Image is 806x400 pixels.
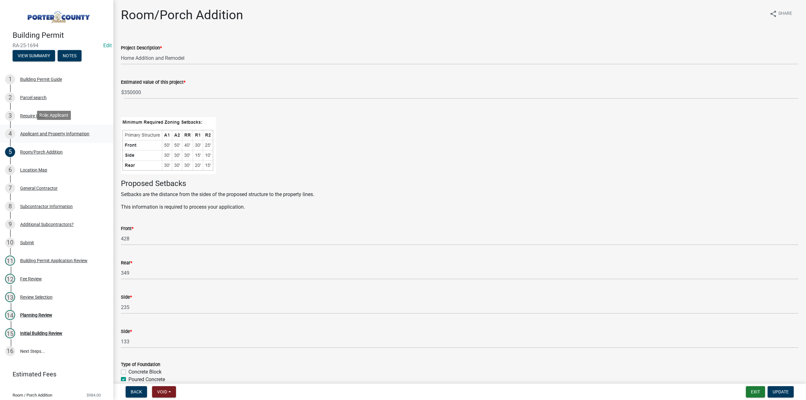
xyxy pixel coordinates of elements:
[5,368,103,380] a: Estimated Fees
[13,393,52,397] span: Room / Porch Addition
[121,179,798,188] h4: Proposed Setbacks
[5,238,15,248] div: 10
[121,46,162,50] label: Project Description
[5,256,15,266] div: 11
[20,95,47,100] div: Parcel search
[13,7,103,24] img: Porter County, Indiana
[5,219,15,229] div: 9
[58,54,82,59] wm-modal-confirm: Notes
[5,183,15,193] div: 7
[20,277,42,281] div: Fee Review
[5,274,15,284] div: 12
[5,147,15,157] div: 5
[769,10,777,18] i: share
[20,132,89,136] div: Applicant and Property Information
[773,389,789,394] span: Update
[5,129,15,139] div: 4
[20,114,45,118] div: Require User
[13,50,55,61] button: View Summary
[764,8,797,20] button: shareShare
[20,240,34,245] div: Submit
[746,386,765,397] button: Exit
[5,74,15,84] div: 1
[20,331,62,335] div: Initial Building Review
[121,261,132,265] label: Rear
[121,117,216,174] img: Primary_Structure_Minimum_Setbacks_99818943-36dd-46f4-a574-650eed02db30.JPG
[5,111,15,121] div: 3
[121,8,243,23] h1: Room/Porch Addition
[121,191,798,198] p: Setbacks are the distance from the sides of the proposed structure to the property lines.
[20,222,74,227] div: Additional Subcontractors?
[768,386,794,397] button: Update
[152,386,176,397] button: Void
[103,42,112,48] a: Edit
[121,330,132,334] label: Side
[121,363,160,367] label: Type of Foundation
[157,389,167,394] span: Void
[58,50,82,61] button: Notes
[5,93,15,103] div: 2
[20,150,63,154] div: Room/Porch Addition
[5,310,15,320] div: 14
[121,227,133,231] label: Front
[5,165,15,175] div: 6
[87,393,101,397] span: $984.00
[20,313,52,317] div: Planning Review
[5,292,15,302] div: 13
[13,31,108,40] h4: Building Permit
[121,295,132,300] label: Side
[37,111,71,120] div: Role: Applicant
[103,42,112,48] wm-modal-confirm: Edit Application Number
[13,54,55,59] wm-modal-confirm: Summary
[126,386,147,397] button: Back
[20,295,53,299] div: Review Selection
[5,328,15,338] div: 15
[131,389,142,394] span: Back
[5,346,15,356] div: 16
[128,368,162,376] label: Concrete Block
[778,10,792,18] span: Share
[20,204,73,209] div: Subcontractor Information
[20,168,47,172] div: Location Map
[20,77,62,82] div: Building Permit Guide
[5,201,15,211] div: 8
[128,376,165,383] label: Poured Concrete
[121,203,798,211] p: This information is required to process your application.
[20,258,88,263] div: Building Permit Application Review
[121,80,185,85] label: Estimated value of this project
[20,186,58,190] div: General Contractor
[13,42,101,48] span: RA-25-1694
[121,86,124,99] span: $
